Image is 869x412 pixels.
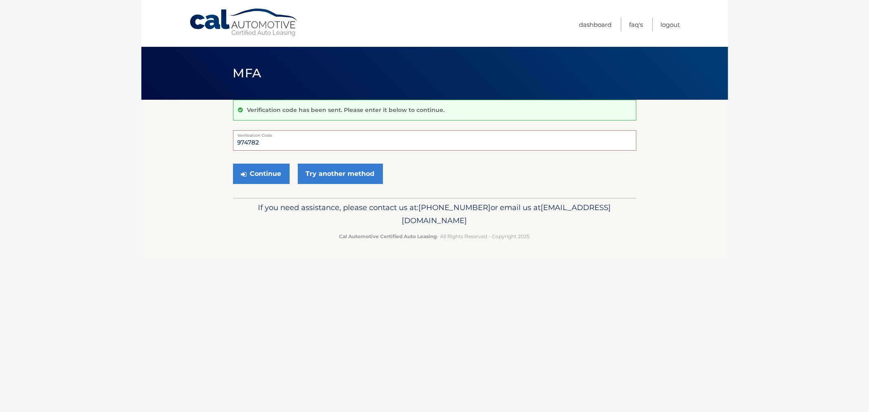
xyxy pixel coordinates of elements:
[233,164,290,184] button: Continue
[661,18,680,31] a: Logout
[238,232,631,241] p: - All Rights Reserved - Copyright 2025
[402,203,611,225] span: [EMAIL_ADDRESS][DOMAIN_NAME]
[419,203,491,212] span: [PHONE_NUMBER]
[233,130,636,137] label: Verification Code
[189,8,299,37] a: Cal Automotive
[247,106,445,114] p: Verification code has been sent. Please enter it below to continue.
[339,233,437,239] strong: Cal Automotive Certified Auto Leasing
[629,18,643,31] a: FAQ's
[238,201,631,227] p: If you need assistance, please contact us at: or email us at
[298,164,383,184] a: Try another method
[233,66,262,81] span: MFA
[579,18,612,31] a: Dashboard
[233,130,636,151] input: Verification Code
